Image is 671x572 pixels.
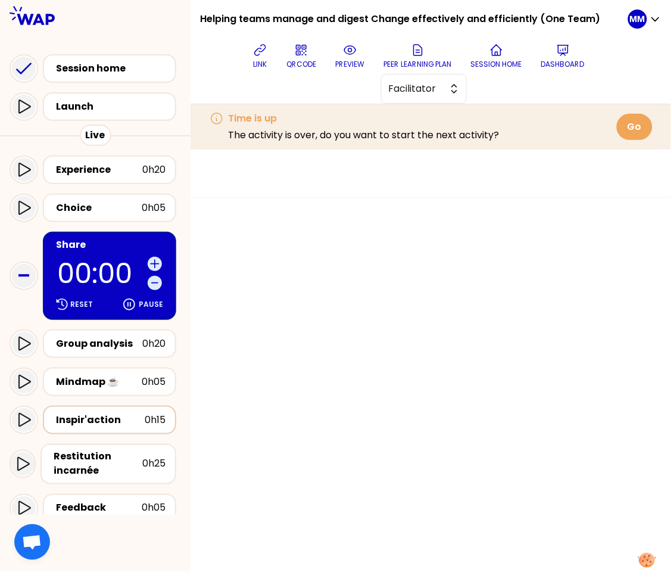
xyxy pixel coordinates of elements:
[145,413,166,427] div: 0h15
[56,337,142,351] div: Group analysis
[56,100,170,114] div: Launch
[56,201,142,215] div: Choice
[379,38,457,74] button: Peer learning plan
[286,60,316,69] p: QRCODE
[381,74,467,104] button: Facilitator
[617,114,653,140] button: Go
[383,60,452,69] p: Peer learning plan
[389,82,442,96] span: Facilitator
[142,501,166,515] div: 0h05
[282,38,321,74] button: QRCODE
[142,457,166,471] div: 0h25
[142,163,166,177] div: 0h20
[80,125,111,146] div: Live
[254,60,267,69] p: link
[541,60,585,69] p: Dashboard
[56,163,142,177] div: Experience
[630,13,645,25] p: MM
[142,337,166,351] div: 0h20
[142,375,166,389] div: 0h05
[54,450,142,478] div: Restitution incarnée
[536,38,589,74] button: Dashboard
[248,38,272,74] button: link
[335,60,364,69] p: preview
[56,375,142,389] div: Mindmap ☕️
[14,524,50,560] div: Ouvrir le chat
[56,61,170,76] div: Session home
[56,413,145,427] div: Inspir'action
[56,501,142,515] div: Feedback
[330,38,369,74] button: preview
[628,10,661,29] button: MM
[57,260,143,287] p: 00:00
[142,201,166,215] div: 0h05
[56,238,166,252] div: Share
[229,111,500,126] h3: Time is up
[139,300,163,309] p: Pause
[471,60,522,69] p: Session home
[70,300,93,309] p: Reset
[466,38,527,74] button: Session home
[229,128,500,142] p: The activity is over, do you want to start the next activity?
